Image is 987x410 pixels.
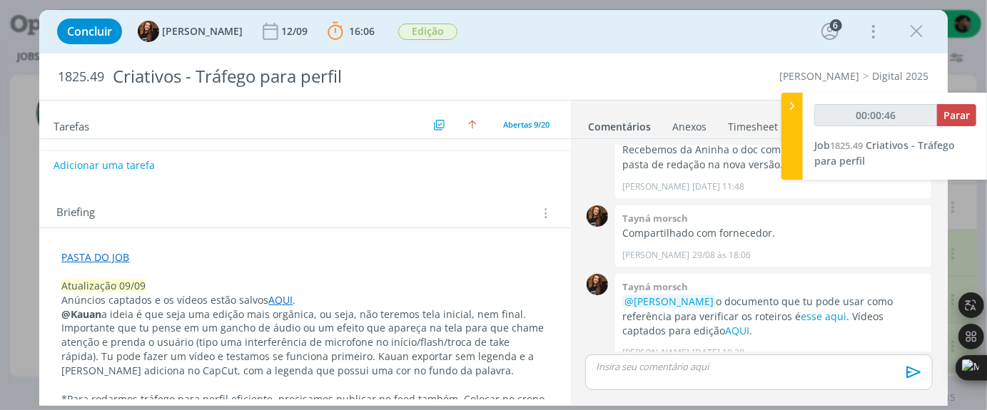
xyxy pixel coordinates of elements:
p: Anúncios captados e os vídeos estão salvos . [61,293,548,307]
span: Abertas 9/20 [503,119,550,130]
p: Compartilhado com fornecedor. [622,226,923,240]
p: [PERSON_NAME] [622,249,689,262]
a: Digital 2025 [873,69,929,83]
button: Concluir [57,19,122,44]
a: esse aqui [801,309,846,323]
span: Tarefas [54,116,89,133]
span: 29/08 às 18:06 [692,249,751,262]
p: [PERSON_NAME] [622,347,689,359]
img: T [587,205,608,227]
a: Comentários [588,113,652,134]
span: Edição [398,24,457,40]
button: 16:06 [324,20,378,43]
a: AQUI [725,324,749,337]
strong: @Kauan [61,307,101,321]
span: [DATE] 11:48 [692,180,744,193]
button: 6 [819,20,841,43]
span: [PERSON_NAME] [162,26,243,36]
div: 12/09 [281,26,310,36]
span: 1825.49 [830,139,863,152]
a: [PERSON_NAME] [780,69,860,83]
a: Job1825.49Criativos - Tráfego para perfil [814,138,955,168]
span: Concluir [67,26,112,37]
a: AQUI [268,293,293,307]
div: dialog [39,10,947,406]
p: Recebemos da Aninha o doc com roteiro ajustado, está na pasta de redação na nova versão. [622,143,923,172]
span: 1825.49 [58,69,104,85]
button: Parar [937,104,976,126]
div: Anexos [673,120,707,134]
img: arrow-up.svg [468,121,477,129]
img: T [138,21,159,42]
b: Tayná morsch [622,212,688,225]
span: @[PERSON_NAME] [624,294,714,308]
a: PASTA DO JOB [61,250,129,264]
span: Criativos - Tráfego para perfil [814,138,955,168]
a: Timesheet [728,113,779,134]
span: 16:06 [349,24,375,38]
button: T[PERSON_NAME] [138,21,243,42]
b: Tayná morsch [622,280,688,293]
p: [PERSON_NAME] [622,180,689,193]
span: Briefing [56,204,95,222]
img: T [587,274,608,295]
div: Criativos - Tráfego para perfil [107,59,560,94]
button: Adicionar uma tarefa [54,153,156,178]
div: 6 [830,19,842,31]
span: [DATE] 10:28 [692,347,744,359]
p: a ideia é que seja uma edição mais orgânica, ou seja, não teremos tela inicial, nem final. Import... [61,307,548,378]
span: Atualização 09/09 [61,279,146,292]
span: Parar [943,108,970,122]
button: Edição [398,23,458,41]
p: o documento que tu pode usar como referência para verificar os roteiros é . Vídeos captados para ... [622,294,923,338]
